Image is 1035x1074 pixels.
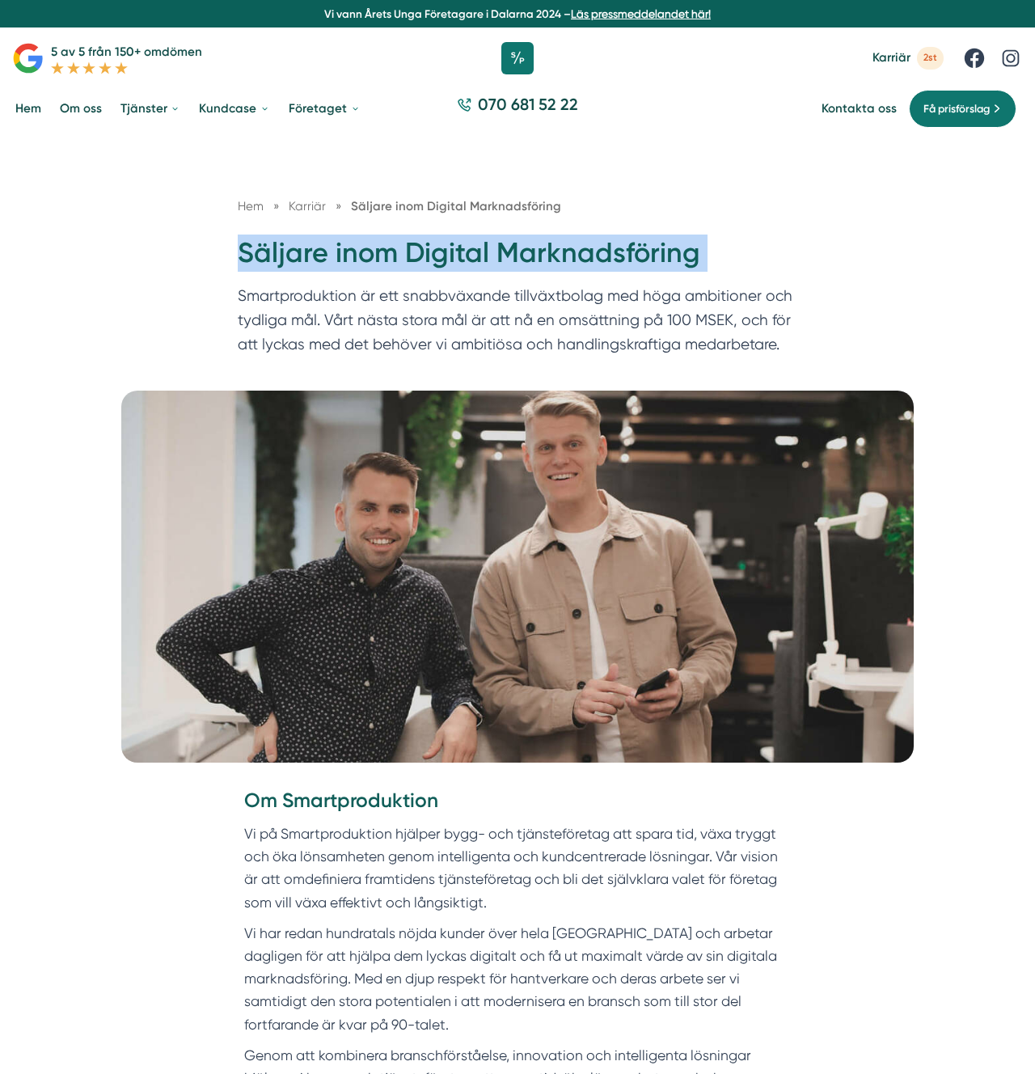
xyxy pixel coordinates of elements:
[244,789,438,812] strong: Om Smartproduktion
[238,284,797,364] p: Smartproduktion är ett snabbväxande tillväxtbolag med höga ambitioner och tydliga mål. Vårt nästa...
[571,7,711,20] a: Läs pressmeddelandet här!
[285,89,363,129] a: Företaget
[909,90,1016,128] a: Få prisförslag
[121,391,914,763] img: Säljare
[244,822,792,914] p: Vi på Smartproduktion hjälper bygg- och tjänsteföretag att spara tid, växa tryggt och öka lönsamh...
[238,197,797,216] nav: Breadcrumb
[872,50,910,66] span: Karriär
[51,42,202,61] p: 5 av 5 från 150+ omdömen
[238,199,264,214] a: Hem
[117,89,184,129] a: Tjänster
[196,89,272,129] a: Kundcase
[244,922,792,1036] p: Vi har redan hundratals nöjda kunder över hela [GEOGRAPHIC_DATA] och arbetar dagligen för att hjä...
[57,89,105,129] a: Om oss
[478,94,578,116] span: 070 681 52 22
[238,235,797,284] h1: Säljare inom Digital Marknadsföring
[273,197,279,216] span: »
[351,199,561,214] a: Säljare inom Digital Marknadsföring
[917,47,944,69] span: 2st
[12,89,44,129] a: Hem
[289,199,329,214] a: Karriär
[336,197,341,216] span: »
[822,101,897,116] a: Kontakta oss
[6,6,1029,22] p: Vi vann Årets Unga Företagare i Dalarna 2024 –
[451,94,585,125] a: 070 681 52 22
[872,47,944,69] a: Karriär 2st
[289,199,326,214] span: Karriär
[923,100,990,117] span: Få prisförslag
